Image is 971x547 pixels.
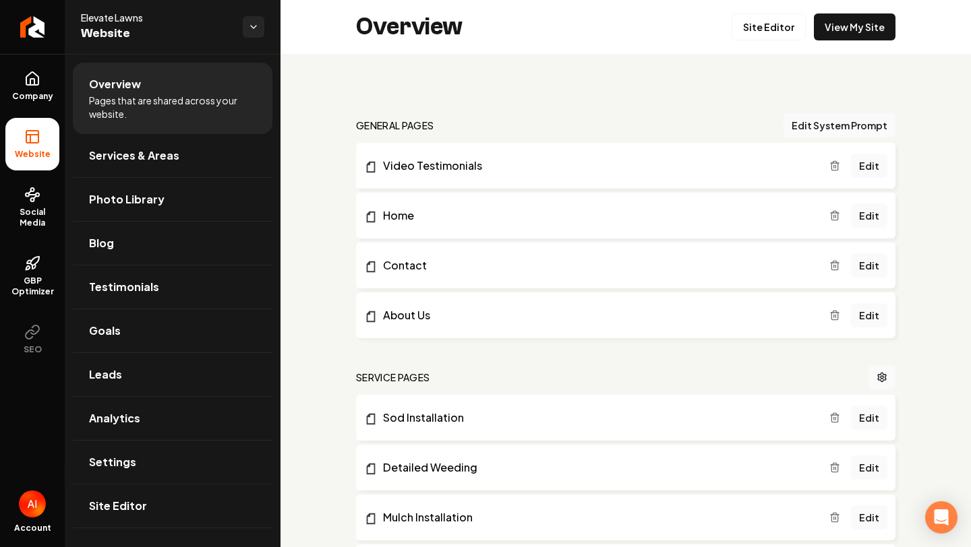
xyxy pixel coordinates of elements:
a: Edit [851,154,887,178]
span: Goals [89,323,121,339]
a: Edit [851,406,887,430]
a: Detailed Weeding [364,459,829,476]
a: Home [364,207,829,224]
a: Mulch Installation [364,509,829,525]
h2: general pages [356,119,434,132]
span: Analytics [89,410,140,426]
span: Blog [89,235,114,251]
button: Edit System Prompt [784,113,895,137]
a: Contact [364,257,829,273]
a: Video Testimonials [364,158,829,174]
a: Edit [851,455,887,480]
h2: Overview [356,13,463,40]
span: Overview [89,76,141,92]
span: Services & Areas [89,148,179,164]
button: Open user button [19,490,46,517]
a: Edit [851,505,887,529]
span: SEO [18,344,47,355]
a: Blog [73,222,272,265]
a: Site Editor [732,13,806,40]
a: Company [5,60,59,112]
a: Sod Installation [364,410,829,426]
a: Analytics [73,397,272,440]
a: Edit [851,303,887,327]
div: Open Intercom Messenger [925,501,958,534]
a: About Us [364,307,829,323]
a: Services & Areas [73,134,272,177]
a: Social Media [5,176,59,239]
span: Site Editor [89,498,147,514]
img: Abdi Ismael [19,490,46,517]
button: SEO [5,313,59,366]
a: Site Editor [73,484,272,527]
h2: Service Pages [356,371,430,384]
a: Testimonials [73,265,272,309]
span: Leads [89,366,122,383]
a: Edit [851,253,887,278]
span: Testimonials [89,279,159,295]
span: Photo Library [89,191,165,207]
a: Goals [73,309,272,352]
span: GBP Optimizer [5,276,59,297]
span: Elevate Lawns [81,11,232,24]
a: Leads [73,353,272,396]
img: Rebolt Logo [20,16,45,38]
span: Website [81,24,232,43]
span: Settings [89,454,136,470]
a: Photo Library [73,178,272,221]
a: View My Site [814,13,895,40]
a: GBP Optimizer [5,245,59,308]
a: Settings [73,441,272,484]
a: Edit [851,203,887,228]
span: Website [9,149,56,160]
span: Pages that are shared across your website. [89,94,256,121]
span: Account [14,523,51,534]
span: Company [7,91,59,102]
span: Social Media [5,207,59,228]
